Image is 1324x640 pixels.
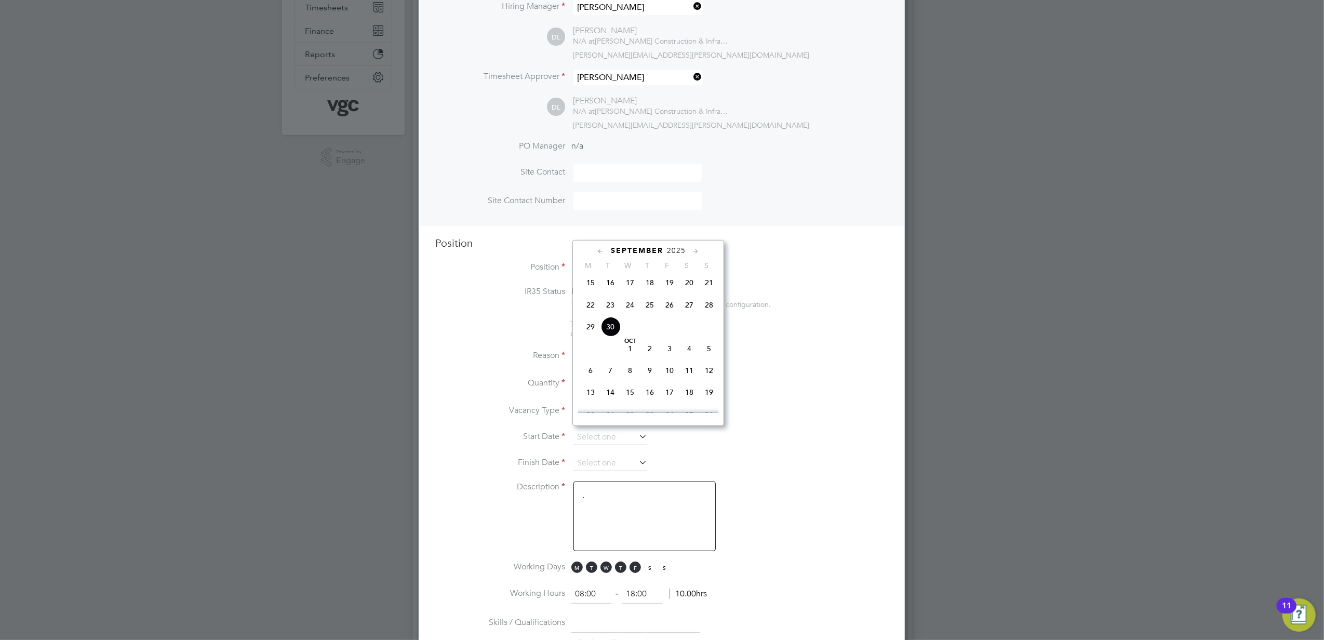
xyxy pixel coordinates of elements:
[598,261,618,270] span: T
[679,361,699,380] span: 11
[640,405,660,424] span: 23
[660,382,679,402] span: 17
[581,317,600,337] span: 29
[600,382,620,402] span: 14
[657,261,677,270] span: F
[640,273,660,292] span: 18
[699,361,719,380] span: 12
[571,562,583,573] span: M
[699,295,719,315] span: 28
[699,339,719,358] span: 5
[600,562,612,573] span: W
[620,339,640,344] span: Oct
[435,236,888,250] h3: Position
[600,317,620,337] span: 30
[670,589,707,599] span: 10.00hrs
[547,98,565,116] span: DL
[640,382,660,402] span: 16
[699,382,719,402] span: 19
[571,141,583,151] span: n/a
[659,562,670,573] span: S
[435,405,565,416] label: Vacancy Type
[573,456,647,471] input: Select one
[644,562,656,573] span: S
[600,295,620,315] span: 23
[435,617,565,628] label: Skills / Qualifications
[600,361,620,380] span: 7
[581,361,600,380] span: 6
[640,361,660,380] span: 9
[435,1,565,12] label: Hiring Manager
[586,562,597,573] span: T
[660,361,679,380] span: 10
[435,562,565,572] label: Working Days
[435,378,565,389] label: Quantity
[435,71,565,82] label: Timesheet Approver
[679,382,699,402] span: 18
[660,295,679,315] span: 26
[620,405,640,424] span: 22
[578,261,598,270] span: M
[435,482,565,492] label: Description
[620,273,640,292] span: 17
[620,339,640,358] span: 1
[581,273,600,292] span: 15
[435,431,565,442] label: Start Date
[573,106,729,116] div: [PERSON_NAME] Construction & Infrastructure Ltd
[630,562,641,573] span: F
[435,262,565,273] label: Position
[615,562,626,573] span: T
[697,261,716,270] span: S
[600,405,620,424] span: 21
[581,405,600,424] span: 20
[435,286,565,297] label: IR35 Status
[571,297,771,309] div: This feature can be enabled under this client's configuration.
[435,195,565,206] label: Site Contact Number
[573,50,809,60] span: [PERSON_NAME][EMAIL_ADDRESS][PERSON_NAME][DOMAIN_NAME]
[573,121,809,130] span: [PERSON_NAME][EMAIL_ADDRESS][PERSON_NAME][DOMAIN_NAME]
[570,319,711,338] span: The status determination for this position can be updated after creating the vacancy
[679,339,699,358] span: 4
[435,457,565,468] label: Finish Date
[573,430,647,445] input: Select one
[611,246,663,255] span: September
[435,588,565,599] label: Working Hours
[573,36,595,46] span: N/A at
[573,70,702,85] input: Search for...
[435,350,565,361] label: Reason
[667,246,686,255] span: 2025
[547,28,565,46] span: DL
[435,141,565,152] label: PO Manager
[571,585,611,604] input: 08:00
[660,405,679,424] span: 24
[1282,598,1316,632] button: Open Resource Center, 11 new notifications
[620,382,640,402] span: 15
[699,273,719,292] span: 21
[620,361,640,380] span: 8
[679,295,699,315] span: 27
[571,286,656,297] span: Disabled for this client.
[677,261,697,270] span: S
[573,106,595,116] span: N/A at
[1282,606,1291,619] div: 11
[640,295,660,315] span: 25
[660,273,679,292] span: 19
[679,273,699,292] span: 20
[573,96,729,106] div: [PERSON_NAME]
[620,295,640,315] span: 24
[581,295,600,315] span: 22
[600,273,620,292] span: 16
[660,339,679,358] span: 3
[573,25,729,36] div: [PERSON_NAME]
[613,589,620,599] span: ‐
[435,167,565,178] label: Site Contact
[640,339,660,358] span: 2
[637,261,657,270] span: T
[618,261,637,270] span: W
[699,405,719,424] span: 26
[622,585,662,604] input: 17:00
[573,36,729,46] div: [PERSON_NAME] Construction & Infrastructure Ltd
[679,405,699,424] span: 25
[581,382,600,402] span: 13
